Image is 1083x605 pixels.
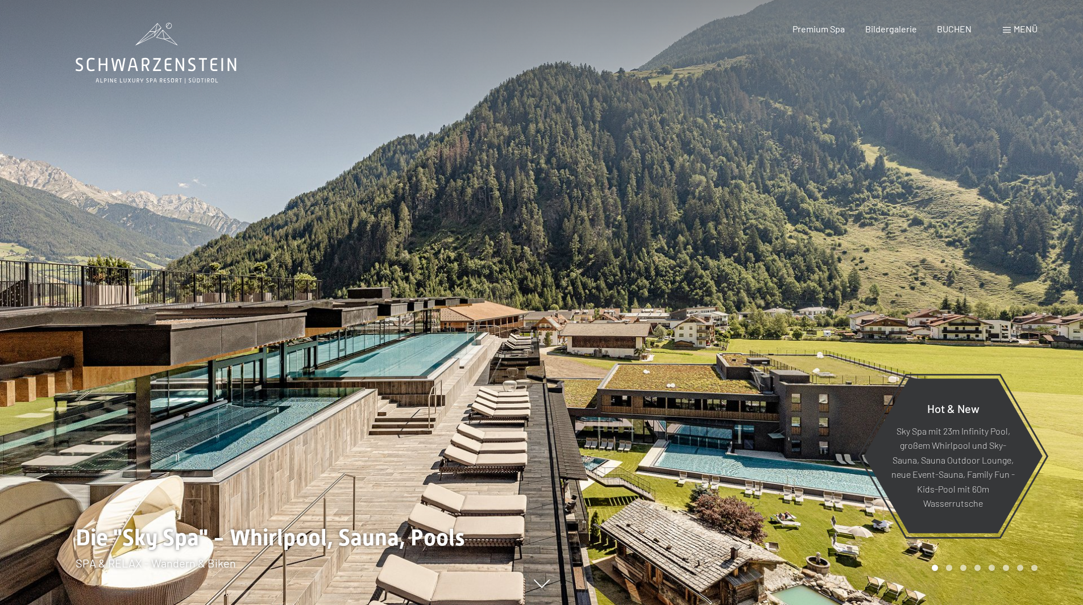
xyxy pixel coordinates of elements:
div: Carousel Page 3 [960,565,966,571]
span: Menü [1014,23,1038,34]
div: Carousel Page 2 [946,565,952,571]
p: Sky Spa mit 23m Infinity Pool, großem Whirlpool und Sky-Sauna, Sauna Outdoor Lounge, neue Event-S... [891,423,1015,511]
div: Carousel Page 1 (Current Slide) [932,565,938,571]
div: Carousel Page 7 [1017,565,1023,571]
span: Hot & New [927,401,980,415]
div: Carousel Page 6 [1003,565,1009,571]
div: Carousel Pagination [928,565,1038,571]
div: Carousel Page 5 [989,565,995,571]
div: Carousel Page 8 [1031,565,1038,571]
a: Bildergalerie [865,23,917,34]
a: Premium Spa [792,23,845,34]
a: BUCHEN [937,23,972,34]
div: Carousel Page 4 [974,565,981,571]
a: Hot & New Sky Spa mit 23m Infinity Pool, großem Whirlpool und Sky-Sauna, Sauna Outdoor Lounge, ne... [863,378,1043,534]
